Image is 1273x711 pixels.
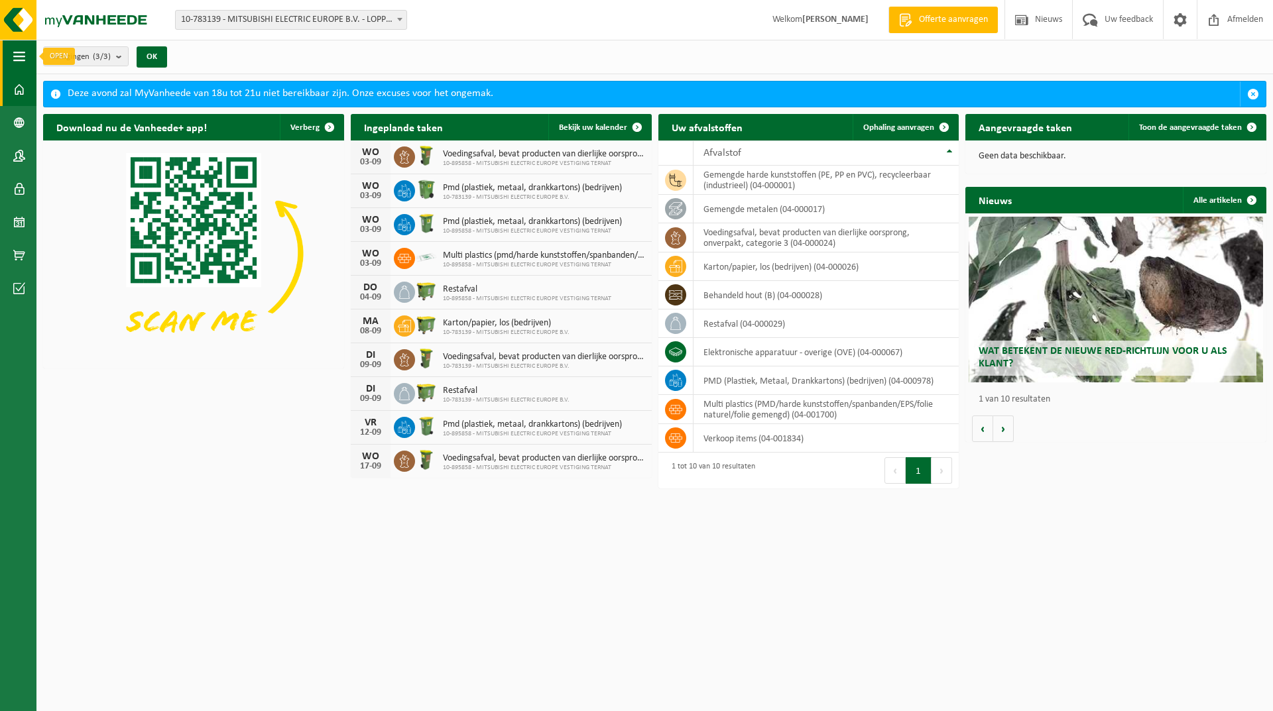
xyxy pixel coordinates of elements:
[694,395,959,424] td: multi plastics (PMD/harde kunststoffen/spanbanden/EPS/folie naturel/folie gemengd) (04-001700)
[357,360,384,370] div: 09-09
[443,183,622,193] span: Pmd (plastiek, metaal, drankkartons) (bedrijven)
[993,415,1014,442] button: Volgende
[357,350,384,360] div: DI
[443,160,645,168] span: 10-895858 - MITSUBISHI ELECTRIC EUROPE VESTIGING TERNAT
[357,428,384,437] div: 12-09
[415,347,438,370] img: WB-0060-HPE-GN-50
[415,178,438,201] img: WB-0370-HPE-GN-50
[694,366,959,395] td: PMD (Plastiek, Metaal, Drankkartons) (bedrijven) (04-000978)
[703,148,741,158] span: Afvalstof
[357,327,384,336] div: 08-09
[802,15,869,25] strong: [PERSON_NAME]
[443,318,570,329] span: Karton/papier, los (bedrijven)
[969,217,1264,382] a: Wat betekent de nieuwe RED-richtlijn voor u als klant?
[965,187,1025,213] h2: Nieuws
[443,430,622,438] span: 10-895858 - MITSUBISHI ELECTRIC EUROPE VESTIGING TERNAT
[357,225,384,235] div: 03-09
[93,52,111,61] count: (3/3)
[357,462,384,471] div: 17-09
[443,149,645,160] span: Voedingsafval, bevat producten van dierlijke oorsprong, onverpakt, categorie 3
[415,144,438,167] img: WB-0060-HPE-GN-50
[443,227,622,235] span: 10-895858 - MITSUBISHI ELECTRIC EUROPE VESTIGING TERNAT
[443,419,622,430] span: Pmd (plastiek, metaal, drankkartons) (bedrijven)
[357,384,384,394] div: DI
[443,261,645,269] span: 10-895858 - MITSUBISHI ELECTRIC EUROPE VESTIGING TERNAT
[357,215,384,225] div: WO
[1139,123,1242,132] span: Toon de aangevraagde taken
[175,10,407,30] span: 10-783139 - MITSUBISHI ELECTRIC EUROPE B.V. - LOPPEM
[694,338,959,366] td: elektronische apparatuur - overige (OVE) (04-000067)
[965,114,1085,140] h2: Aangevraagde taken
[979,395,1260,404] p: 1 van 10 resultaten
[415,280,438,302] img: WB-1100-HPE-GN-50
[137,46,167,68] button: OK
[916,13,991,27] span: Offerte aanvragen
[443,329,570,337] span: 10-783139 - MITSUBISHI ELECTRIC EUROPE B.V.
[415,313,438,336] img: WB-1100-HPE-GN-50
[694,166,959,195] td: gemengde harde kunststoffen (PE, PP en PVC), recycleerbaar (industrieel) (04-000001)
[979,346,1227,369] span: Wat betekent de nieuwe RED-richtlijn voor u als klant?
[415,449,438,471] img: WB-0060-HPE-GN-50
[43,114,220,140] h2: Download nu de Vanheede+ app!
[979,152,1253,161] p: Geen data beschikbaar.
[443,193,622,201] span: 10-783139 - MITSUBISHI ELECTRIC EUROPE B.V.
[443,284,611,295] span: Restafval
[665,456,755,485] div: 1 tot 10 van 10 resultaten
[357,181,384,191] div: WO
[43,140,344,366] img: Download de VHEPlus App
[906,457,932,484] button: 1
[694,223,959,252] td: voedingsafval, bevat producten van dierlijke oorsprong, onverpakt, categorie 3 (04-000024)
[1128,114,1265,140] a: Toon de aangevraagde taken
[559,123,627,132] span: Bekijk uw kalender
[1183,187,1265,213] a: Alle artikelen
[694,195,959,223] td: gemengde metalen (04-000017)
[357,259,384,268] div: 03-09
[443,295,611,303] span: 10-895858 - MITSUBISHI ELECTRIC EUROPE VESTIGING TERNAT
[863,123,934,132] span: Ophaling aanvragen
[972,415,993,442] button: Vorige
[443,396,570,404] span: 10-783139 - MITSUBISHI ELECTRIC EUROPE B.V.
[43,46,129,66] button: Vestigingen(3/3)
[357,293,384,302] div: 04-09
[357,451,384,462] div: WO
[443,352,645,362] span: Voedingsafval, bevat producten van dierlijke oorsprong, onverpakt, categorie 3
[932,457,952,484] button: Next
[694,309,959,338] td: restafval (04-000029)
[658,114,756,140] h2: Uw afvalstoffen
[290,123,320,132] span: Verberg
[548,114,650,140] a: Bekijk uw kalender
[443,362,645,370] span: 10-783139 - MITSUBISHI ELECTRIC EUROPE B.V.
[415,415,438,437] img: WB-0240-HPE-GN-50
[415,381,438,404] img: WB-1100-HPE-GN-50
[357,282,384,293] div: DO
[415,246,438,268] img: LP-SK-00500-LPE-16
[694,424,959,453] td: verkoop items (04-001834)
[50,47,111,67] span: Vestigingen
[357,158,384,167] div: 03-09
[357,191,384,201] div: 03-09
[357,394,384,404] div: 09-09
[443,453,645,464] span: Voedingsafval, bevat producten van dierlijke oorsprong, onverpakt, categorie 3
[443,250,645,261] span: Multi plastics (pmd/harde kunststoffen/spanbanden/eps/folie naturel/folie gemeng...
[853,114,957,140] a: Ophaling aanvragen
[176,11,406,29] span: 10-783139 - MITSUBISHI ELECTRIC EUROPE B.V. - LOPPEM
[884,457,906,484] button: Previous
[443,386,570,396] span: Restafval
[443,464,645,472] span: 10-895858 - MITSUBISHI ELECTRIC EUROPE VESTIGING TERNAT
[357,248,384,259] div: WO
[888,7,998,33] a: Offerte aanvragen
[357,316,384,327] div: MA
[415,212,438,235] img: WB-0240-HPE-GN-50
[694,281,959,309] td: behandeld hout (B) (04-000028)
[351,114,456,140] h2: Ingeplande taken
[357,147,384,158] div: WO
[68,82,1240,107] div: Deze avond zal MyVanheede van 18u tot 21u niet bereikbaar zijn. Onze excuses voor het ongemak.
[280,114,343,140] button: Verberg
[357,417,384,428] div: VR
[443,217,622,227] span: Pmd (plastiek, metaal, drankkartons) (bedrijven)
[694,252,959,281] td: karton/papier, los (bedrijven) (04-000026)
